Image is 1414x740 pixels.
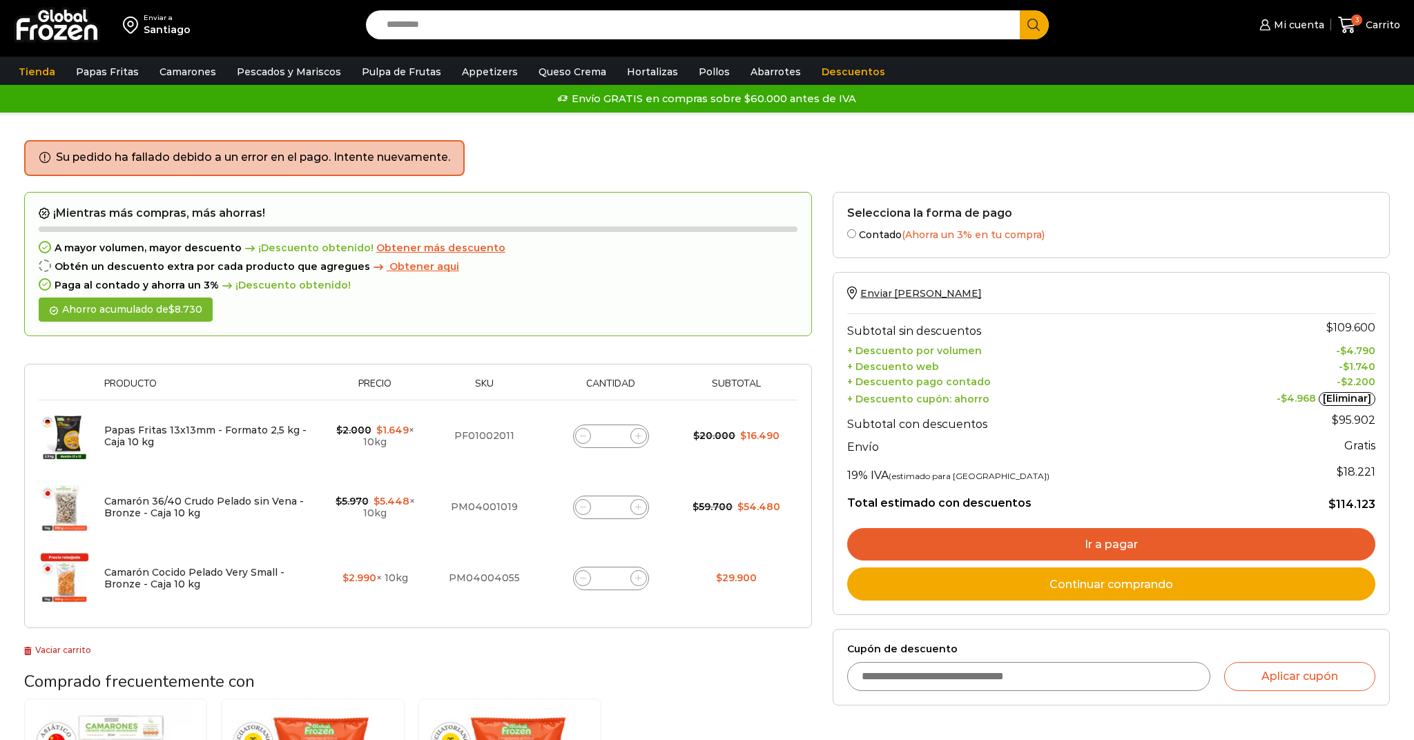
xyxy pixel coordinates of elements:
[321,471,428,543] td: × 10kg
[429,378,539,400] th: Sku
[168,303,202,315] bdi: 8.730
[336,424,371,436] bdi: 2.000
[692,59,737,85] a: Pollos
[1207,357,1375,373] td: -
[1338,9,1400,41] a: 3 Carrito
[847,434,1206,458] th: Envío
[847,206,1375,220] h2: Selecciona la forma de pago
[1326,321,1375,334] bdi: 109.600
[24,670,255,692] span: Comprado frecuentemente con
[429,471,539,543] td: PM04001019
[374,495,409,507] bdi: 5.448
[69,59,146,85] a: Papas Fritas
[12,59,62,85] a: Tienda
[716,572,757,584] bdi: 29.900
[336,495,342,507] span: $
[24,645,91,655] a: Vaciar carrito
[242,242,374,254] span: ¡Descuento obtenido!
[1207,373,1375,389] td: -
[693,500,699,513] span: $
[39,280,797,291] div: Paga al contado y ahorra un 3%
[39,242,797,254] div: A mayor volumen, mayor descuento
[889,471,1049,481] small: (estimado para [GEOGRAPHIC_DATA])
[716,572,722,584] span: $
[1337,465,1375,478] span: 18.221
[374,495,380,507] span: $
[847,373,1206,389] th: + Descuento pago contado
[847,287,981,300] a: Enviar [PERSON_NAME]
[342,572,349,584] span: $
[1332,413,1375,427] bdi: 95.902
[532,59,613,85] a: Queso Crema
[144,13,191,23] div: Enviar a
[153,59,223,85] a: Camarones
[847,229,856,238] input: Contado(Ahorra un 3% en tu compra)
[104,495,304,519] a: Camarón 36/40 Crudo Pelado sin Vena - Bronze - Caja 10 kg
[1341,376,1375,388] bdi: 2.200
[39,298,213,322] div: Ahorro acumulado de
[1281,392,1287,405] span: $
[376,424,382,436] span: $
[693,429,699,442] span: $
[847,567,1375,601] a: Continuar comprando
[601,498,621,517] input: Product quantity
[342,572,376,584] bdi: 2.990
[1207,341,1375,357] td: -
[693,500,733,513] bdi: 59.700
[860,287,981,300] span: Enviar [PERSON_NAME]
[847,458,1206,485] th: 19% IVA
[144,23,191,37] div: Santiago
[321,400,428,472] td: × 10kg
[104,424,307,448] a: Papas Fritas 13x13mm - Formato 2,5 kg - Caja 10 kg
[847,313,1206,341] th: Subtotal sin descuentos
[168,303,175,315] span: $
[455,59,525,85] a: Appetizers
[693,429,735,442] bdi: 20.000
[39,206,797,220] h2: ¡Mientras más compras, más ahorras!
[123,13,144,37] img: address-field-icon.svg
[847,341,1206,357] th: + Descuento por volumen
[737,500,780,513] bdi: 54.480
[1256,11,1324,39] a: Mi cuenta
[429,400,539,472] td: PF01002011
[56,150,450,166] li: Su pedido ha fallado debido a un error en el pago. Intente nuevamente.
[321,543,428,614] td: × 10kg
[682,378,791,400] th: Subtotal
[1340,344,1346,357] span: $
[1343,360,1349,373] span: $
[1328,498,1336,511] span: $
[219,280,351,291] span: ¡Descuento obtenido!
[847,357,1206,373] th: + Descuento web
[847,528,1375,561] a: Ir a pagar
[601,569,621,588] input: Product quantity
[389,260,459,273] span: Obtener aqui
[847,226,1375,241] label: Contado
[230,59,348,85] a: Pescados y Mariscos
[1319,392,1375,406] a: [Eliminar]
[336,495,369,507] bdi: 5.970
[370,261,459,273] a: Obtener aqui
[847,643,1375,655] label: Cupón de descuento
[336,424,342,436] span: $
[429,543,539,614] td: PM04004055
[97,378,321,400] th: Producto
[1332,413,1339,427] span: $
[376,242,505,254] a: Obtener más descuento
[1020,10,1049,39] button: Search button
[376,424,409,436] bdi: 1.649
[740,429,746,442] span: $
[847,389,1206,407] th: + Descuento cupón: ahorro
[355,59,448,85] a: Pulpa de Frutas
[1343,360,1375,373] bdi: 1.740
[847,407,1206,434] th: Subtotal con descuentos
[39,261,797,273] div: Obtén un descuento extra por cada producto que agregues
[1341,376,1347,388] span: $
[1344,439,1375,452] strong: Gratis
[1326,321,1333,334] span: $
[1340,344,1375,357] bdi: 4.790
[1270,18,1324,32] span: Mi cuenta
[902,228,1045,241] span: (Ahorra un 3% en tu compra)
[1362,18,1400,32] span: Carrito
[815,59,892,85] a: Descuentos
